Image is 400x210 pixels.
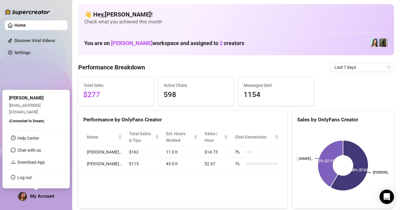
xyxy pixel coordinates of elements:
[201,146,231,158] td: $14.73
[111,40,152,46] span: [PERSON_NAME]
[84,10,388,19] h4: 👋 Hey, [PERSON_NAME] !
[370,38,379,47] img: Amelia
[125,146,162,158] td: $162
[379,38,388,47] img: Brandy
[125,128,162,146] th: Total Sales & Tips
[87,134,117,140] span: Name
[387,65,391,69] span: calendar
[14,23,26,28] a: Home
[283,157,313,161] text: [PERSON_NAME]…
[84,19,388,25] span: Check what you achieved this month
[18,192,27,201] img: ACg8ocJ3ZRarjj44Ot0XK2UG8Gq_1ao1F1F1EOekQfSp5yC7p99urM8=s96-c
[244,89,309,101] span: 1154
[84,40,244,47] h1: You are on workspace and assigned to creators
[164,82,229,89] span: Active Chats
[17,136,39,141] a: Help Center
[17,148,41,153] span: Chat with us
[11,148,16,152] span: message
[164,89,229,101] span: 598
[205,130,223,144] span: Sales / Hour
[6,173,66,182] li: Log out
[334,63,390,72] span: Last 7 days
[220,40,223,46] span: 2
[83,146,125,158] td: [PERSON_NAME]…
[201,158,231,170] td: $2.67
[162,146,201,158] td: 11.0 h
[201,128,231,146] th: Sales / Hour
[162,158,201,170] td: 43.0 h
[9,95,44,101] span: [PERSON_NAME]
[9,119,44,123] span: (Connected to Dream )
[5,9,50,15] img: logo-BBDzfeDw.svg
[30,193,54,199] span: My Account
[14,38,55,43] a: Discover Viral Videos
[235,149,245,155] span: 7 %
[78,63,145,72] h4: Performance Breakdown
[125,158,162,170] td: $115
[235,134,274,140] span: Chat Conversion
[17,175,32,180] a: Log out
[83,116,282,124] div: Performance by OnlyFans Creator
[129,130,154,144] span: Total Sales & Tips
[166,130,192,144] div: Est. Hours Worked
[297,116,389,124] div: Sales by OnlyFans Creator
[380,190,394,204] div: Open Intercom Messenger
[17,160,45,165] a: Download App
[83,89,149,101] span: $277
[83,128,125,146] th: Name
[9,103,41,114] span: [EMAIL_ADDRESS][DOMAIN_NAME]
[14,50,30,55] a: Settings
[235,160,245,167] span: 1 %
[231,128,282,146] th: Chat Conversion
[83,158,125,170] td: [PERSON_NAME]…
[244,82,309,89] span: Messages Sent
[83,82,149,89] span: Total Sales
